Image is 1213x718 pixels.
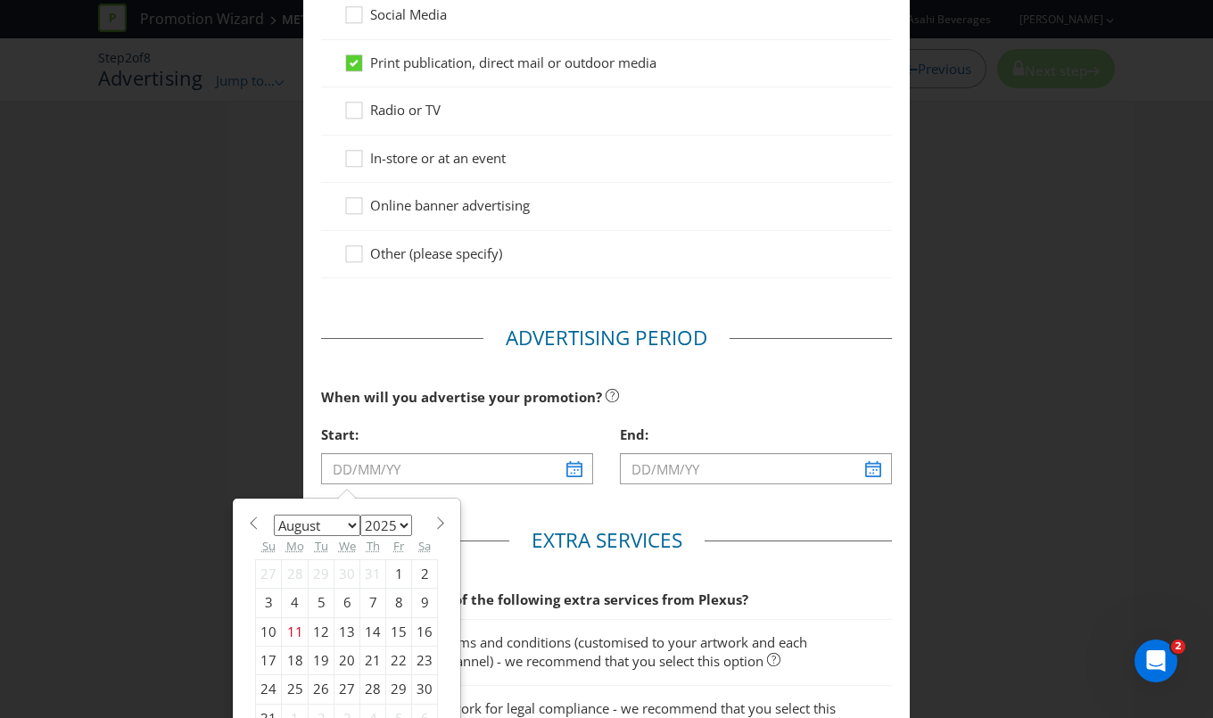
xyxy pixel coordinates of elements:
[282,675,309,704] div: 25
[412,675,438,704] div: 30
[620,417,892,453] div: End:
[360,617,386,646] div: 14
[309,589,334,617] div: 5
[509,526,705,555] legend: Extra Services
[620,453,892,484] input: DD/MM/YY
[334,675,360,704] div: 27
[321,417,593,453] div: Start:
[360,559,386,588] div: 31
[309,617,334,646] div: 12
[282,647,309,675] div: 18
[309,647,334,675] div: 19
[334,647,360,675] div: 20
[412,559,438,588] div: 2
[309,675,334,704] div: 26
[256,617,282,646] div: 10
[321,388,602,406] span: When will you advertise your promotion?
[286,538,304,554] abbr: Monday
[1171,640,1185,654] span: 2
[386,647,412,675] div: 22
[321,453,593,484] input: DD/MM/YY
[334,617,360,646] div: 13
[360,675,386,704] div: 28
[256,675,282,704] div: 24
[282,559,309,588] div: 28
[370,54,656,71] span: Print publication, direct mail or outdoor media
[386,559,412,588] div: 1
[418,538,431,554] abbr: Saturday
[412,647,438,675] div: 23
[412,617,438,646] div: 16
[386,675,412,704] div: 29
[282,589,309,617] div: 4
[370,633,807,670] span: Short form terms and conditions (customised to your artwork and each advertising channel) - we re...
[360,647,386,675] div: 21
[309,559,334,588] div: 29
[386,589,412,617] div: 8
[282,617,309,646] div: 11
[367,538,380,554] abbr: Thursday
[370,101,441,119] span: Radio or TV
[393,538,404,554] abbr: Friday
[262,538,276,554] abbr: Sunday
[315,538,328,554] abbr: Tuesday
[339,538,356,554] abbr: Wednesday
[1135,640,1177,682] iframe: Intercom live chat
[256,647,282,675] div: 17
[370,244,502,262] span: Other (please specify)
[370,149,506,167] span: In-store or at an event
[412,589,438,617] div: 9
[256,589,282,617] div: 3
[256,559,282,588] div: 27
[370,5,447,23] span: Social Media
[334,559,360,588] div: 30
[483,324,730,352] legend: Advertising Period
[360,589,386,617] div: 7
[386,617,412,646] div: 15
[334,589,360,617] div: 6
[321,590,748,608] span: Would you like any of the following extra services from Plexus?
[370,196,530,214] span: Online banner advertising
